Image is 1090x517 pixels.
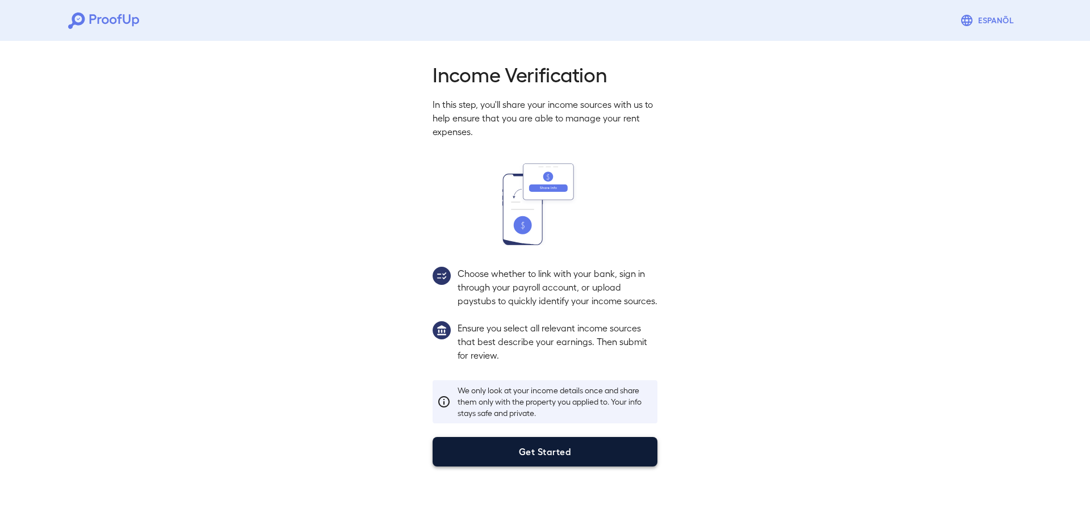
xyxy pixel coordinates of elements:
[433,98,657,138] p: In this step, you'll share your income sources with us to help ensure that you are able to manage...
[433,321,451,339] img: group1.svg
[433,267,451,285] img: group2.svg
[955,9,1022,32] button: Espanõl
[458,267,657,308] p: Choose whether to link with your bank, sign in through your payroll account, or upload paystubs t...
[433,61,657,86] h2: Income Verification
[458,385,653,419] p: We only look at your income details once and share them only with the property you applied to. Yo...
[433,437,657,466] button: Get Started
[458,321,657,362] p: Ensure you select all relevant income sources that best describe your earnings. Then submit for r...
[502,163,588,245] img: transfer_money.svg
